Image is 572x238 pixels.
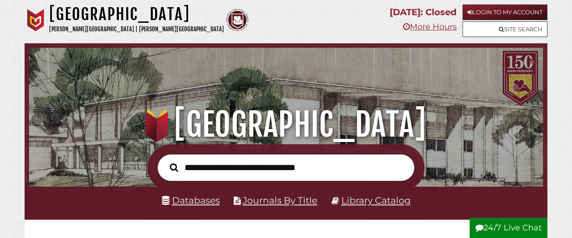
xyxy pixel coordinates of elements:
h1: [GEOGRAPHIC_DATA] [49,4,224,24]
p: [PERSON_NAME][GEOGRAPHIC_DATA] | [PERSON_NAME][GEOGRAPHIC_DATA] [49,24,224,34]
h1: [GEOGRAPHIC_DATA] [38,105,534,144]
a: Site Search [463,21,547,37]
a: Journals By Title [243,195,317,206]
button: Search [165,161,183,174]
a: Login to My Account [463,4,547,20]
a: Databases [162,195,220,206]
i: Search [170,163,178,172]
a: Library Catalog [341,195,411,206]
img: Calvin University [25,9,47,31]
a: More Hours [403,22,457,32]
img: Calvin Theological Seminary [226,9,248,31]
p: [DATE]: Closed [390,4,457,20]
